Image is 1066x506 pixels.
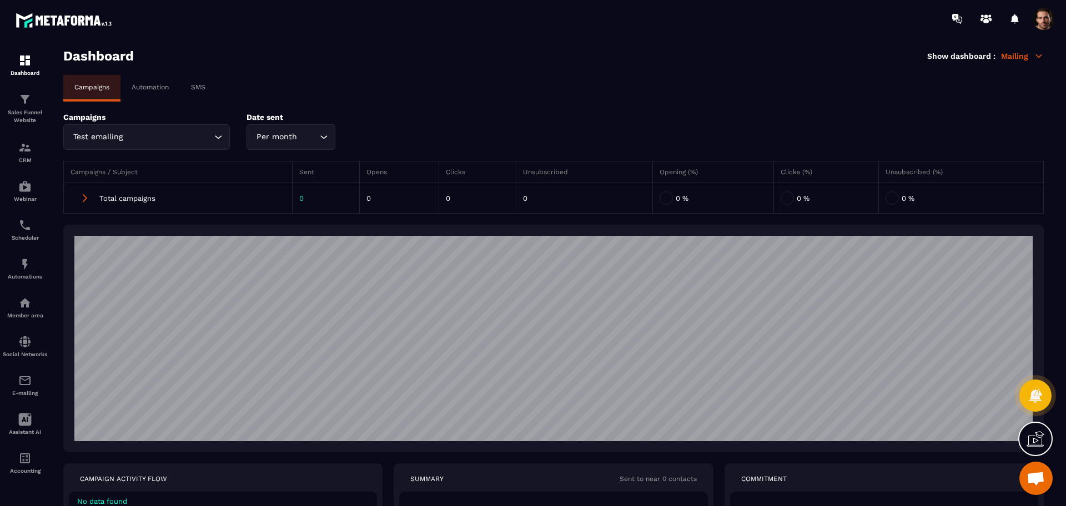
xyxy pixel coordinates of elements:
img: automations [18,180,32,193]
img: formation [18,54,32,67]
a: Assistant AI [3,404,47,443]
a: formationformationSales Funnel Website [3,84,47,133]
p: Mailing [1001,51,1044,61]
th: Unsubscribed [516,161,653,183]
span: Test emailing [71,131,125,143]
p: Scheduler [3,235,47,241]
th: Clicks [439,161,516,183]
div: 0 % [781,190,872,206]
p: Campaigns [63,113,230,122]
input: Search for option [299,131,317,143]
p: Assistant AI [3,429,47,435]
p: CRM [3,157,47,163]
input: Search for option [125,131,212,143]
a: automationsautomationsWebinar [3,171,47,210]
p: Webinar [3,196,47,202]
p: Member area [3,312,47,318]
a: emailemailE-mailing [3,366,47,404]
th: Clicks (%) [773,161,879,183]
a: formationformationDashboard [3,45,47,84]
img: formation [18,93,32,106]
div: Search for option [247,124,335,150]
td: 0 [293,183,359,214]
a: accountantaccountantAccounting [3,443,47,482]
a: automationsautomationsAutomations [3,249,47,288]
p: SUMMARY [410,474,444,483]
p: Accounting [3,468,47,474]
p: Sent to near 0 contacts [620,474,697,483]
p: Date sent [247,113,385,122]
p: SMS [191,83,205,91]
img: accountant [18,452,32,465]
img: formation [18,141,32,154]
img: scheduler [18,219,32,232]
th: Opening (%) [652,161,773,183]
p: CAMPAIGN ACTIVITY FLOW [80,474,167,483]
img: email [18,374,32,387]
img: automations [18,296,32,310]
p: Dashboard [3,70,47,76]
th: Opens [359,161,439,183]
p: COMMITMENT [741,474,787,483]
div: Search for option [63,124,230,150]
div: 0 % [886,190,1037,206]
img: logo [16,10,115,31]
p: Sales Funnel Website [3,109,47,124]
a: social-networksocial-networkSocial Networks [3,327,47,366]
th: Sent [293,161,359,183]
p: No data found [77,497,369,505]
td: 0 [359,183,439,214]
a: formationformationCRM [3,133,47,171]
p: E-mailing [3,390,47,396]
div: 0 % [660,190,767,206]
p: Automation [132,83,169,91]
div: Total campaigns [71,190,285,206]
img: automations [18,257,32,271]
p: Show dashboard : [927,52,995,60]
td: 0 [516,183,653,214]
span: Per month [254,131,299,143]
th: Unsubscribed (%) [879,161,1044,183]
th: Campaigns / Subject [64,161,293,183]
a: automationsautomationsMember area [3,288,47,327]
img: social-network [18,335,32,348]
h3: Dashboard [63,48,134,64]
p: Social Networks [3,351,47,357]
td: 0 [439,183,516,214]
div: Mở cuộc trò chuyện [1019,462,1053,495]
p: Automations [3,274,47,280]
a: schedulerschedulerScheduler [3,210,47,249]
p: Campaigns [74,83,109,91]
